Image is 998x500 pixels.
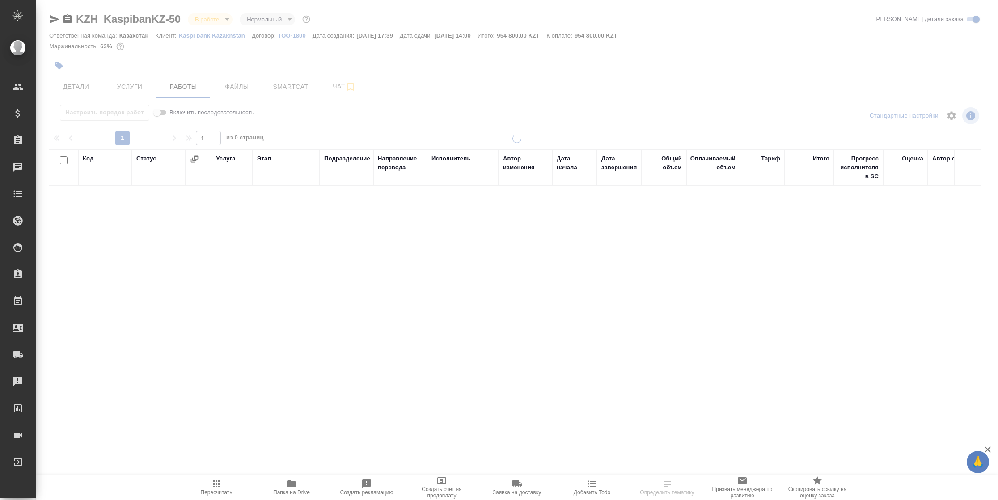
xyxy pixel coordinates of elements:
[557,154,592,172] div: Дата начала
[136,154,156,163] div: Статус
[257,154,271,163] div: Этап
[690,154,736,172] div: Оплачиваемый объем
[813,154,829,163] div: Итого
[216,154,235,163] div: Услуга
[83,154,93,163] div: Код
[431,154,471,163] div: Исполнитель
[601,154,637,172] div: Дата завершения
[190,155,199,164] button: Сгруппировать
[761,154,780,163] div: Тариф
[838,154,879,181] div: Прогресс исполнителя в SC
[646,154,682,172] div: Общий объем
[378,154,423,172] div: Направление перевода
[503,154,548,172] div: Автор изменения
[970,453,985,471] span: 🙏
[932,154,973,163] div: Автор оценки
[324,154,370,163] div: Подразделение
[967,451,989,473] button: 🙏
[902,154,923,163] div: Оценка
